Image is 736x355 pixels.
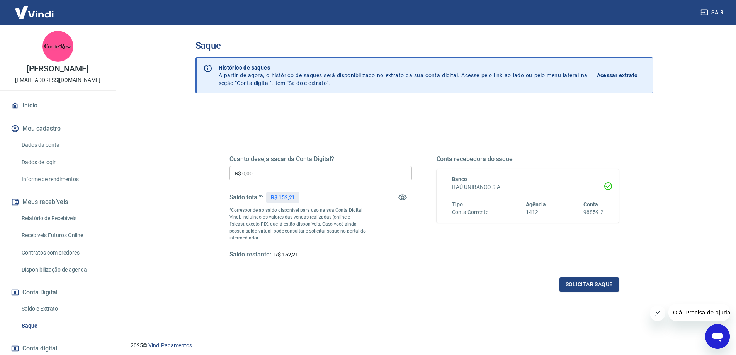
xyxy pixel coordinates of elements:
[583,208,603,216] h6: 98859-2
[5,5,65,12] span: Olá! Precisa de ajuda?
[19,228,106,243] a: Recebíveis Futuros Online
[131,341,717,350] p: 2025 ©
[452,183,603,191] h6: ITAÚ UNIBANCO S.A.
[668,304,730,321] iframe: Mensagem da empresa
[229,155,412,163] h5: Quanto deseja sacar da Conta Digital?
[452,201,463,207] span: Tipo
[19,137,106,153] a: Dados da conta
[9,284,106,301] button: Conta Digital
[9,97,106,114] a: Início
[559,277,619,292] button: Solicitar saque
[583,201,598,207] span: Conta
[19,318,106,334] a: Saque
[229,194,263,201] h5: Saldo total*:
[526,208,546,216] h6: 1412
[22,343,57,354] span: Conta digital
[27,65,88,73] p: [PERSON_NAME]
[452,176,467,182] span: Banco
[271,194,295,202] p: R$ 152,21
[452,208,488,216] h6: Conta Corrente
[219,64,588,87] p: A partir de agora, o histórico de saques será disponibilizado no extrato da sua conta digital. Ac...
[437,155,619,163] h5: Conta recebedora do saque
[195,40,653,51] h3: Saque
[597,64,646,87] a: Acessar extrato
[19,211,106,226] a: Relatório de Recebíveis
[699,5,727,20] button: Sair
[19,172,106,187] a: Informe de rendimentos
[9,194,106,211] button: Meus recebíveis
[9,120,106,137] button: Meu cadastro
[705,324,730,349] iframe: Botão para abrir a janela de mensagens
[526,201,546,207] span: Agência
[9,0,59,24] img: Vindi
[42,31,73,62] img: 9ad167bd-0416-4c11-9657-1926b5dd5a74.jpeg
[19,155,106,170] a: Dados de login
[19,262,106,278] a: Disponibilização de agenda
[229,251,271,259] h5: Saldo restante:
[219,64,588,71] p: Histórico de saques
[274,251,299,258] span: R$ 152,21
[148,342,192,348] a: Vindi Pagamentos
[650,306,665,321] iframe: Fechar mensagem
[15,76,100,84] p: [EMAIL_ADDRESS][DOMAIN_NAME]
[19,301,106,317] a: Saldo e Extrato
[597,71,638,79] p: Acessar extrato
[229,207,366,241] p: *Corresponde ao saldo disponível para uso na sua Conta Digital Vindi. Incluindo os valores das ve...
[19,245,106,261] a: Contratos com credores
